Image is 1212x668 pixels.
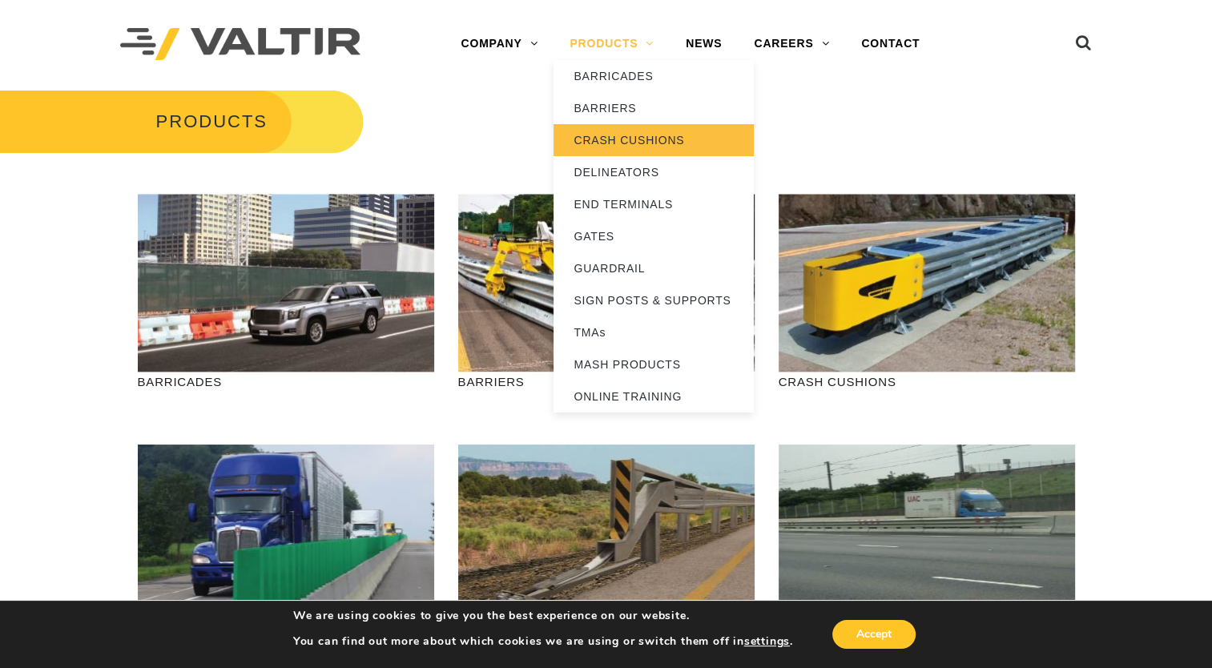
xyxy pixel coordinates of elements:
[293,609,793,623] p: We are using cookies to give you the best experience on our website.
[554,380,754,412] a: ONLINE TRAINING
[445,28,554,60] a: COMPANY
[670,28,738,60] a: NEWS
[554,60,754,92] a: BARRICADES
[554,316,754,348] a: TMAs
[138,372,434,391] p: BARRICADES
[458,372,755,391] p: BARRIERS
[554,220,754,252] a: GATES
[293,634,793,649] p: You can find out more about which cookies we are using or switch them off in .
[554,92,754,124] a: BARRIERS
[554,156,754,188] a: DELINEATORS
[845,28,936,60] a: CONTACT
[554,28,670,60] a: PRODUCTS
[554,124,754,156] a: CRASH CUSHIONS
[120,28,360,61] img: Valtir
[744,634,790,649] button: settings
[779,372,1075,391] p: CRASH CUSHIONS
[554,252,754,284] a: GUARDRAIL
[554,348,754,380] a: MASH PRODUCTS
[554,284,754,316] a: SIGN POSTS & SUPPORTS
[554,188,754,220] a: END TERMINALS
[738,28,845,60] a: CAREERS
[832,620,916,649] button: Accept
